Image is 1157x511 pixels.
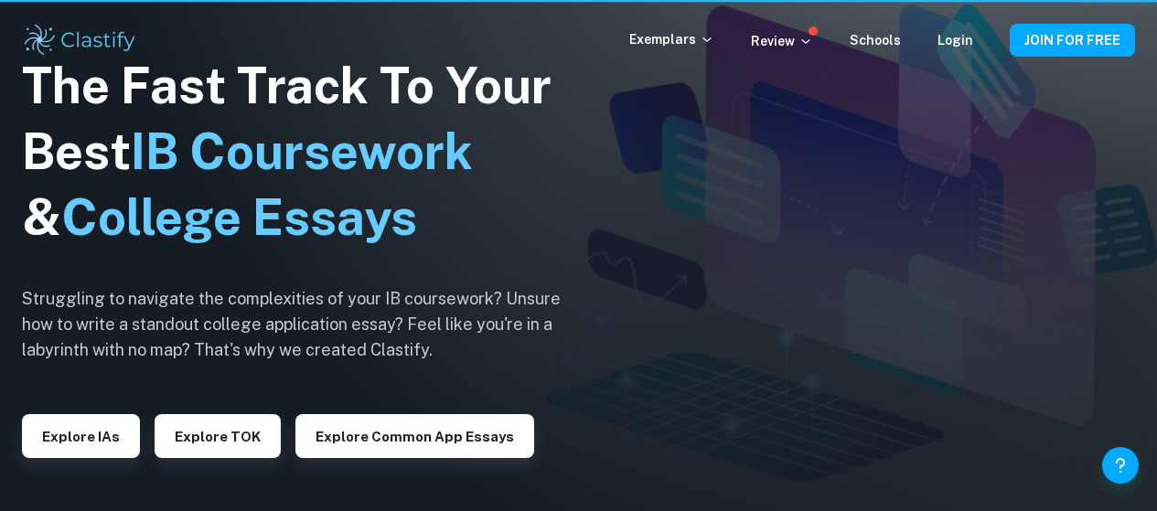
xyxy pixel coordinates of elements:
[22,427,140,444] a: Explore IAs
[131,122,473,180] span: IB Coursework
[22,414,140,458] button: Explore IAs
[155,427,281,444] a: Explore TOK
[751,31,813,51] p: Review
[1010,24,1135,57] button: JOIN FOR FREE
[22,53,589,250] h1: The Fast Track To Your Best &
[629,29,714,49] p: Exemplars
[22,286,589,363] h6: Struggling to navigate the complexities of your IB coursework? Unsure how to write a standout col...
[937,33,973,48] a: Login
[22,22,138,59] img: Clastify logo
[61,188,417,246] span: College Essays
[295,414,534,458] button: Explore Common App essays
[295,427,534,444] a: Explore Common App essays
[155,414,281,458] button: Explore TOK
[1102,447,1139,484] button: Help and Feedback
[850,33,901,48] a: Schools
